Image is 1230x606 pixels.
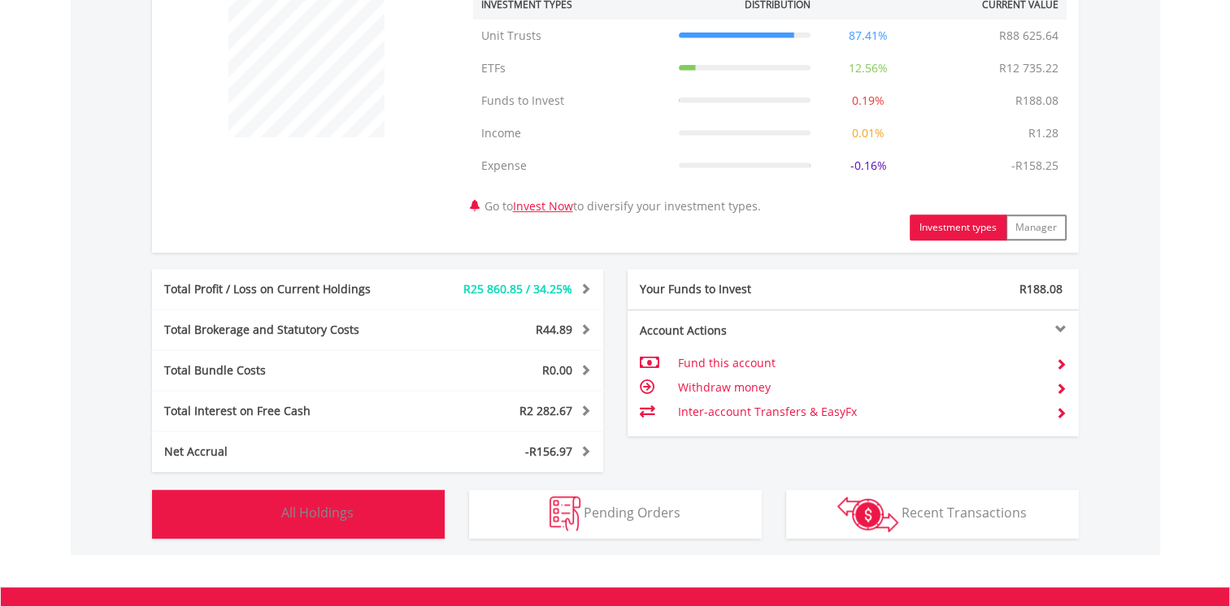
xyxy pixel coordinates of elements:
[819,52,918,84] td: 12.56%
[243,496,278,531] img: holdings-wht.png
[536,322,572,337] span: R44.89
[837,496,898,532] img: transactions-zar-wht.png
[584,504,680,522] span: Pending Orders
[677,351,1042,375] td: Fund this account
[910,214,1006,240] button: Investment types
[473,117,671,149] td: Income
[473,52,671,84] td: ETFs
[152,281,415,297] div: Total Profit / Loss on Current Holdings
[152,403,415,419] div: Total Interest on Free Cash
[628,322,854,339] div: Account Actions
[1007,84,1067,117] td: R188.08
[1006,214,1067,240] button: Manager
[473,84,671,117] td: Funds to Invest
[819,149,918,182] td: -0.16%
[473,149,671,182] td: Expense
[1020,117,1067,149] td: R1.28
[628,281,854,297] div: Your Funds to Invest
[991,19,1067,52] td: R88 625.64
[677,400,1042,424] td: Inter-account Transfers & EasyFx
[152,322,415,338] div: Total Brokerage and Statutory Costs
[819,84,918,117] td: 0.19%
[152,444,415,460] div: Net Accrual
[542,362,572,378] span: R0.00
[902,504,1027,522] span: Recent Transactions
[473,19,671,52] td: Unit Trusts
[281,504,354,522] span: All Holdings
[152,362,415,379] div: Total Bundle Costs
[513,198,573,214] a: Invest Now
[786,490,1079,539] button: Recent Transactions
[525,444,572,459] span: -R156.97
[1003,149,1067,182] td: -R158.25
[550,496,580,531] img: pending_instructions-wht.png
[519,403,572,418] span: R2 282.67
[469,490,762,539] button: Pending Orders
[819,19,918,52] td: 87.41%
[991,52,1067,84] td: R12 735.22
[677,375,1042,400] td: Withdraw money
[463,281,572,297] span: R25 860.85 / 34.25%
[1019,281,1063,297] span: R188.08
[819,117,918,149] td: 0.01%
[152,490,445,539] button: All Holdings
